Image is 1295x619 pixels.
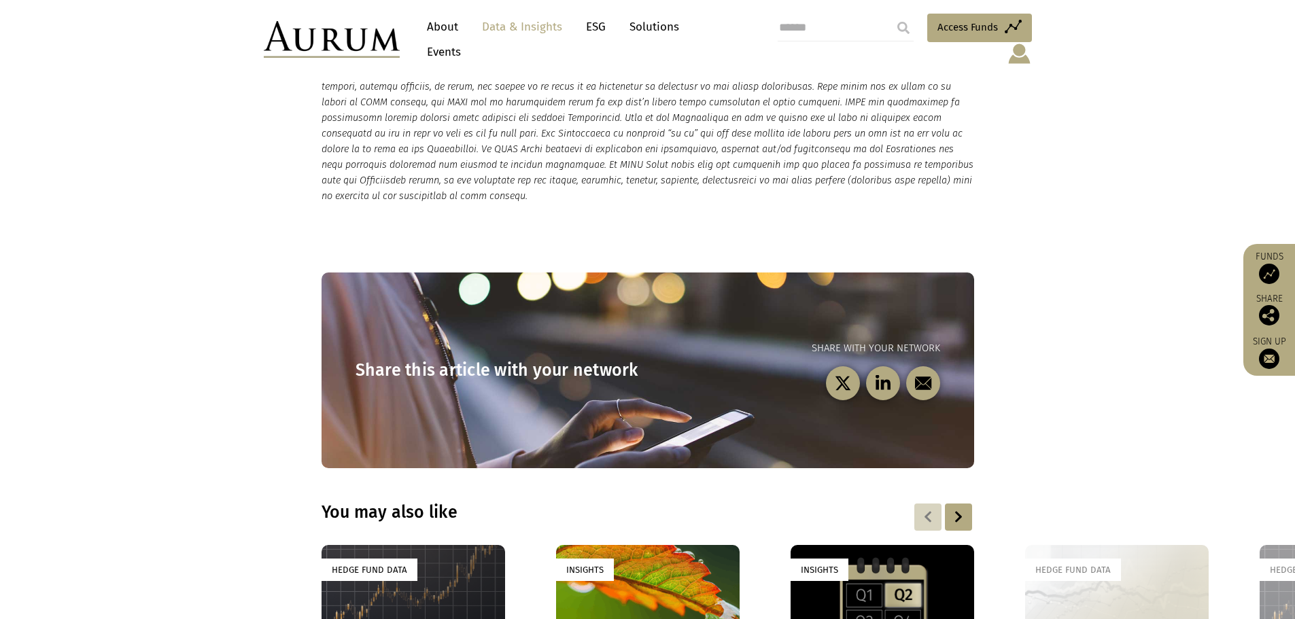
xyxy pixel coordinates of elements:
p: Share with your network [648,340,940,357]
a: About [420,14,465,39]
h3: You may also like [322,502,799,523]
div: Share [1250,294,1288,325]
a: Access Funds [927,14,1032,42]
a: ESG [579,14,612,39]
a: Events [420,39,461,65]
img: Share this post [1259,305,1279,325]
a: Funds [1250,251,1288,284]
img: Access Funds [1259,264,1279,284]
a: Data & Insights [475,14,569,39]
span: Access Funds [937,19,998,35]
a: Sign up [1250,336,1288,369]
img: Aurum [264,21,400,58]
img: twitter-black.svg [834,375,851,392]
h3: Share this article with your network [356,360,648,381]
img: linkedin-black.svg [874,375,891,392]
a: Solutions [623,14,686,39]
div: Hedge Fund Data [322,559,417,581]
img: Sign up to our newsletter [1259,349,1279,369]
div: Insights [556,559,614,581]
img: account-icon.svg [1007,42,1032,65]
div: Hedge Fund Data [1025,559,1121,581]
div: Insights [791,559,848,581]
input: Submit [890,14,917,41]
img: email-black.svg [914,375,931,392]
